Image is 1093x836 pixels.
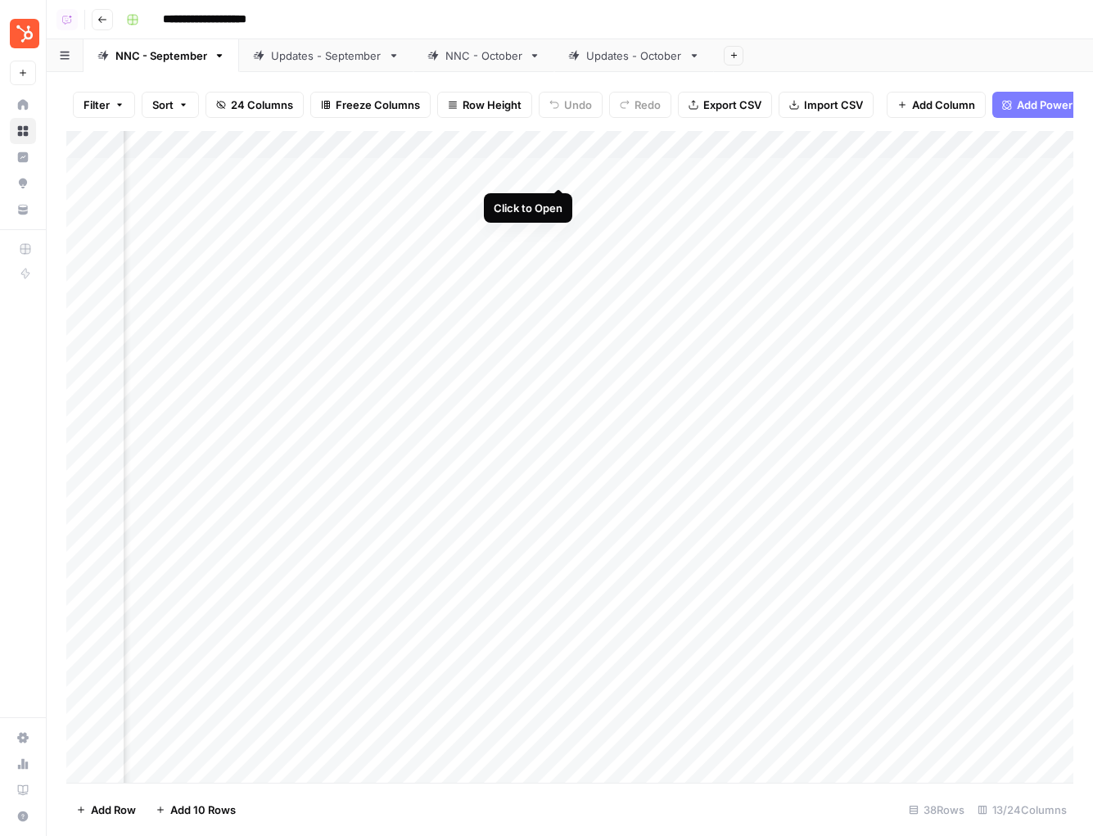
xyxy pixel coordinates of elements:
button: Filter [73,92,135,118]
img: Blog Content Action Plan Logo [10,19,39,48]
a: Learning Hub [10,777,36,803]
div: NNC - October [445,47,522,64]
span: 24 Columns [231,97,293,113]
a: Opportunities [10,170,36,197]
span: Filter [84,97,110,113]
button: Sort [142,92,199,118]
span: Export CSV [703,97,761,113]
div: Updates - September [271,47,382,64]
button: Export CSV [678,92,772,118]
button: Workspace: Blog Content Action Plan [10,13,36,54]
button: Row Height [437,92,532,118]
a: Updates - October [554,39,714,72]
a: Your Data [10,197,36,223]
button: Add Column [887,92,986,118]
span: Row Height [463,97,522,113]
a: Updates - September [239,39,413,72]
div: 38 Rows [902,797,971,823]
button: Add 10 Rows [146,797,246,823]
span: Add Column [912,97,975,113]
div: NNC - September [115,47,207,64]
button: Undo [539,92,603,118]
div: Updates - October [586,47,682,64]
button: 24 Columns [206,92,304,118]
div: Click to Open [494,200,562,216]
button: Help + Support [10,803,36,829]
a: Home [10,92,36,118]
span: Undo [564,97,592,113]
span: Freeze Columns [336,97,420,113]
a: Settings [10,725,36,751]
button: Add Row [66,797,146,823]
a: NNC - October [413,39,554,72]
button: Freeze Columns [310,92,431,118]
a: Insights [10,144,36,170]
span: Add Row [91,802,136,818]
span: Sort [152,97,174,113]
a: NNC - September [84,39,239,72]
span: Import CSV [804,97,863,113]
a: Browse [10,118,36,144]
span: Redo [635,97,661,113]
button: Redo [609,92,671,118]
div: 13/24 Columns [971,797,1073,823]
a: Usage [10,751,36,777]
span: Add 10 Rows [170,802,236,818]
button: Import CSV [779,92,874,118]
